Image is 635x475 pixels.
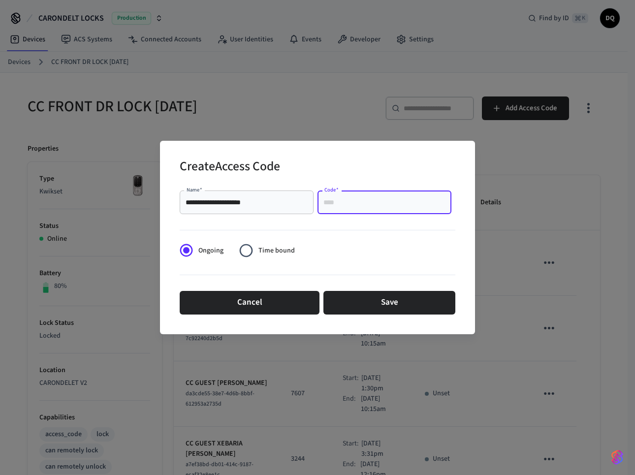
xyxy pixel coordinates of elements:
[180,291,319,315] button: Cancel
[187,186,202,193] label: Name
[611,449,623,465] img: SeamLogoGradient.69752ec5.svg
[180,153,280,183] h2: Create Access Code
[324,186,339,193] label: Code
[258,246,295,256] span: Time bound
[198,246,223,256] span: Ongoing
[323,291,455,315] button: Save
